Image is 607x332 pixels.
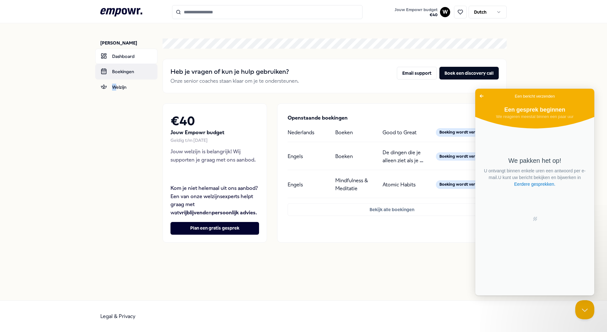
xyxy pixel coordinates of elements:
[397,67,437,80] button: Email support
[95,64,157,79] a: Boekingen
[170,222,259,235] button: Plan een gratis gesprek
[100,313,136,319] a: Legal & Privacy
[335,152,353,161] p: Boeken
[436,180,490,189] div: Boeking wordt verwerkt
[392,5,440,19] a: Jouw Empowr budget€40
[288,152,303,161] p: Engels
[475,89,594,295] iframe: Help Scout Beacon - Live Chat, Contact Form, and Knowledge Base
[9,80,110,98] span: U ontvangt binnen enkele uren een antwoord per e-mail. U kunt uw bericht bekijken en bijwerken in
[440,7,450,17] button: W
[95,49,157,64] a: Dashboard
[170,137,259,144] div: Geldig t/m [DATE]
[21,25,98,30] span: We reageren meestal binnen een paar uur
[288,203,496,216] button: Bekijk alle boekingen
[170,184,259,217] p: Kom je niet helemaal uit ons aanbod? Een van onze welzijnsexperts helpt graag met wat en .
[393,6,439,19] button: Jouw Empowr budget€40
[288,181,303,189] p: Engels
[436,128,490,136] div: Boeking wordt verwerkt
[335,176,377,193] p: Mindfulness & Meditatie
[3,3,10,11] span: Go back
[395,7,437,12] span: Jouw Empowr budget
[212,210,256,216] strong: persoonlijk advies
[170,148,259,164] p: Jouw welzijn is belangrijk! Wij supporten je graag met ons aanbod.
[439,67,499,80] button: Boek een discovery call
[383,149,425,165] p: De dingen die je alleen ziet als je er de tijd voor neemt
[395,12,437,17] span: € 40
[29,18,90,24] span: Een gesprek beginnen
[288,114,496,122] p: Openstaande boekingen
[172,5,363,19] input: Search for products, categories or subcategories
[335,128,353,137] p: Boeken
[100,40,157,46] p: [PERSON_NAME]
[170,111,259,131] h2: € 40
[40,4,80,11] span: Een bericht verzenden
[397,67,437,85] a: Email support
[57,128,62,133] a: Powered by Help Scout
[288,128,314,137] p: Nederlands
[170,128,259,137] p: Jouw Empowr budget
[8,68,111,76] div: We pakken het op!
[170,77,299,85] p: Onze senior coaches staan klaar om je te ondersteunen.
[383,128,417,137] p: Good to Great
[95,80,157,95] a: Welzijn
[170,67,299,77] h2: Heb je vragen of kun je hulp gebruiken?
[575,300,594,319] iframe: Help Scout Beacon - Close
[38,92,81,99] a: Eerdere gesprekken.
[179,210,206,216] strong: vrijblijvend
[383,181,416,189] p: Atomic Habits
[436,152,490,161] div: Boeking wordt verwerkt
